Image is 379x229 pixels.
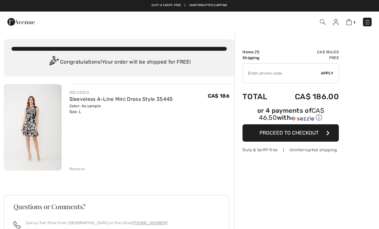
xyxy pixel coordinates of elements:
[12,56,227,69] div: Congratulations! Your order will be shipped for FREE!
[260,130,319,136] span: Proceed to Checkout
[256,50,258,54] span: 1
[69,166,85,172] div: Remove
[13,221,21,228] img: call
[321,70,334,76] span: Apply
[346,19,352,25] img: Shopping Bag
[243,64,321,83] input: Promo code
[277,86,339,108] td: CA$ 186.00
[364,19,371,25] img: Menu
[277,49,339,55] td: CA$ 186.00
[242,55,277,61] td: Shipping
[242,108,339,124] div: or 4 payments ofCA$ 46.50withSezzle Click to learn more about Sezzle
[13,203,220,210] h3: Questions or Comments?
[132,221,168,225] a: [PHONE_NUMBER]
[346,18,355,26] a: 1
[47,56,60,69] img: Congratulation2.svg
[353,20,355,25] span: 1
[7,18,35,24] a: 1ère Avenue
[7,15,35,28] img: 1ère Avenue
[69,103,173,115] div: Color: As sample Size: L
[277,55,339,61] td: Free
[26,220,168,226] p: Call us Toll-Free from [GEOGRAPHIC_DATA] or the US at
[208,93,229,99] span: CA$ 186
[242,124,339,142] button: Proceed to Checkout
[333,19,339,25] img: My Info
[320,19,325,25] img: Search
[242,147,339,153] div: Duty & tariff-free | Uninterrupted shipping
[242,86,277,108] td: Total
[242,108,339,122] div: or 4 payments of with
[291,116,314,121] img: Sezzle
[69,90,173,95] div: DOLCEZZA
[259,107,324,121] span: CA$ 46.50
[242,49,277,55] td: Items ( )
[69,96,173,102] a: Sleeveless A-Line Mini Dress Style 35445
[4,84,62,171] img: Sleeveless A-Line Mini Dress Style 35445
